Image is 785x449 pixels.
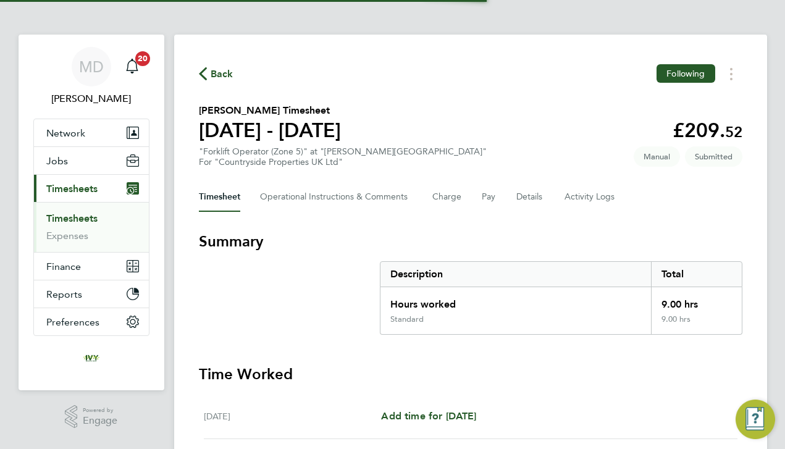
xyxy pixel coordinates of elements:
button: Back [199,66,233,82]
a: Timesheets [46,212,98,224]
span: Network [46,127,85,139]
span: Back [211,67,233,82]
button: Timesheets [34,175,149,202]
button: Timesheet [199,182,240,212]
span: Jobs [46,155,68,167]
button: Following [657,64,715,83]
button: Finance [34,253,149,280]
app-decimal: £209. [673,119,742,142]
span: Engage [83,416,117,426]
span: Powered by [83,405,117,416]
div: Total [651,262,741,287]
span: This timesheet was manually created. [634,146,680,167]
button: Reports [34,280,149,308]
div: Timesheets [34,202,149,252]
span: Reports [46,288,82,300]
button: Preferences [34,308,149,335]
a: 20 [120,47,145,86]
h3: Summary [199,232,742,251]
button: Jobs [34,147,149,174]
button: Pay [482,182,497,212]
span: Timesheets [46,183,98,195]
a: Expenses [46,230,88,241]
button: Network [34,119,149,146]
span: Preferences [46,316,99,328]
span: Matt Dewhurst [33,91,149,106]
button: Details [516,182,545,212]
nav: Main navigation [19,35,164,390]
a: Powered byEngage [65,405,117,429]
h1: [DATE] - [DATE] [199,118,341,143]
span: Following [666,68,705,79]
div: "Forklift Operator (Zone 5)" at "[PERSON_NAME][GEOGRAPHIC_DATA]" [199,146,487,167]
div: Summary [380,261,742,335]
button: Timesheets Menu [720,64,742,83]
div: Standard [390,314,424,324]
div: For "Countryside Properties UK Ltd" [199,157,487,167]
img: ivyresourcegroup-logo-retina.png [82,348,101,368]
div: 9.00 hrs [651,314,741,334]
div: Hours worked [380,287,652,314]
span: Add time for [DATE] [381,410,476,422]
div: 9.00 hrs [651,287,741,314]
a: MD[PERSON_NAME] [33,47,149,106]
button: Operational Instructions & Comments [260,182,413,212]
div: Description [380,262,652,287]
span: Finance [46,261,81,272]
a: Go to home page [33,348,149,368]
h3: Time Worked [199,364,742,384]
span: 20 [135,51,150,66]
button: Activity Logs [565,182,616,212]
a: Add time for [DATE] [381,409,476,424]
span: MD [79,59,104,75]
span: 52 [725,123,742,141]
div: [DATE] [204,409,382,424]
button: Engage Resource Center [736,400,775,439]
button: Charge [432,182,462,212]
h2: [PERSON_NAME] Timesheet [199,103,341,118]
span: This timesheet is Submitted. [685,146,742,167]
